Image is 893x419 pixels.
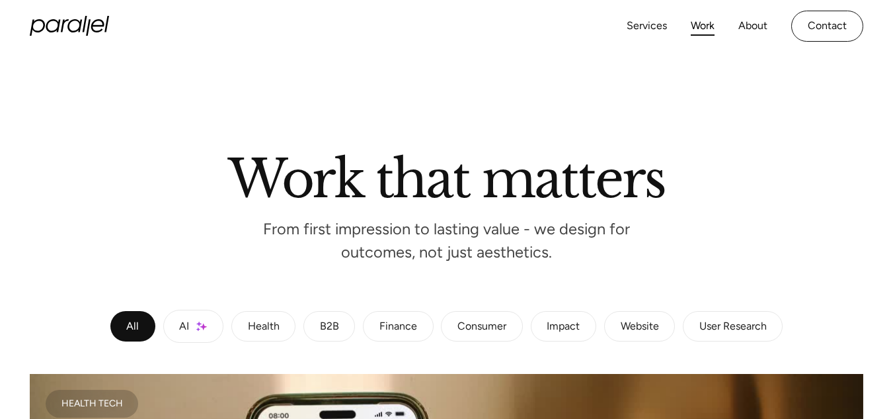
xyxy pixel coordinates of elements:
[61,400,123,407] div: Health Tech
[83,154,810,197] h2: Work that matters
[738,17,767,36] a: About
[699,322,767,330] div: User Research
[379,322,417,330] div: Finance
[791,11,863,42] a: Contact
[691,17,715,36] a: Work
[248,322,280,330] div: Health
[320,322,339,330] div: B2B
[248,224,644,259] p: From first impression to lasting value - we design for outcomes, not just aesthetics.
[457,322,506,330] div: Consumer
[547,322,580,330] div: Impact
[30,16,109,36] a: home
[179,322,189,330] div: AI
[621,322,659,330] div: Website
[126,322,139,330] div: All
[627,17,667,36] a: Services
